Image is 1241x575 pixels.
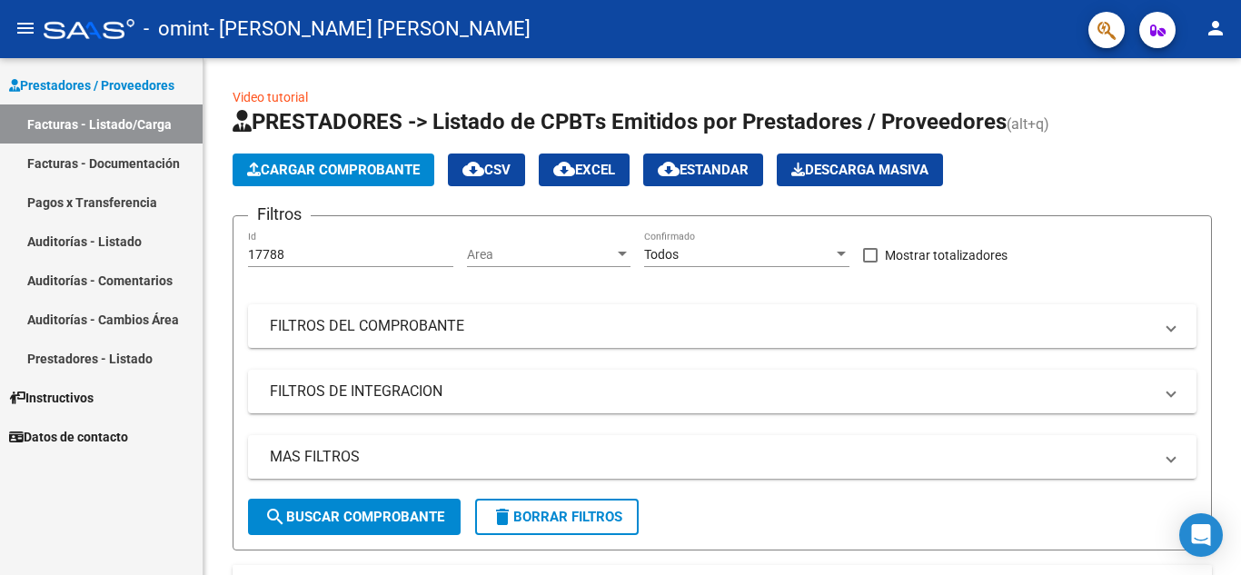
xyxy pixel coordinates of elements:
[643,154,763,186] button: Estandar
[9,75,174,95] span: Prestadores / Proveedores
[264,506,286,528] mat-icon: search
[491,506,513,528] mat-icon: delete
[1205,17,1226,39] mat-icon: person
[248,499,461,535] button: Buscar Comprobante
[462,162,511,178] span: CSV
[270,447,1153,467] mat-panel-title: MAS FILTROS
[448,154,525,186] button: CSV
[885,244,1008,266] span: Mostrar totalizadores
[777,154,943,186] button: Descarga Masiva
[264,509,444,525] span: Buscar Comprobante
[248,304,1196,348] mat-expansion-panel-header: FILTROS DEL COMPROBANTE
[247,162,420,178] span: Cargar Comprobante
[491,509,622,525] span: Borrar Filtros
[475,499,639,535] button: Borrar Filtros
[658,162,749,178] span: Estandar
[209,9,531,49] span: - [PERSON_NAME] [PERSON_NAME]
[248,435,1196,479] mat-expansion-panel-header: MAS FILTROS
[144,9,209,49] span: - omint
[248,202,311,227] h3: Filtros
[233,109,1007,134] span: PRESTADORES -> Listado de CPBTs Emitidos por Prestadores / Proveedores
[9,427,128,447] span: Datos de contacto
[270,316,1153,336] mat-panel-title: FILTROS DEL COMPROBANTE
[658,158,680,180] mat-icon: cloud_download
[553,158,575,180] mat-icon: cloud_download
[233,90,308,104] a: Video tutorial
[1007,115,1049,133] span: (alt+q)
[644,247,679,262] span: Todos
[233,154,434,186] button: Cargar Comprobante
[1179,513,1223,557] div: Open Intercom Messenger
[467,247,614,263] span: Area
[462,158,484,180] mat-icon: cloud_download
[539,154,630,186] button: EXCEL
[270,382,1153,402] mat-panel-title: FILTROS DE INTEGRACION
[248,370,1196,413] mat-expansion-panel-header: FILTROS DE INTEGRACION
[777,154,943,186] app-download-masive: Descarga masiva de comprobantes (adjuntos)
[9,388,94,408] span: Instructivos
[15,17,36,39] mat-icon: menu
[553,162,615,178] span: EXCEL
[791,162,928,178] span: Descarga Masiva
